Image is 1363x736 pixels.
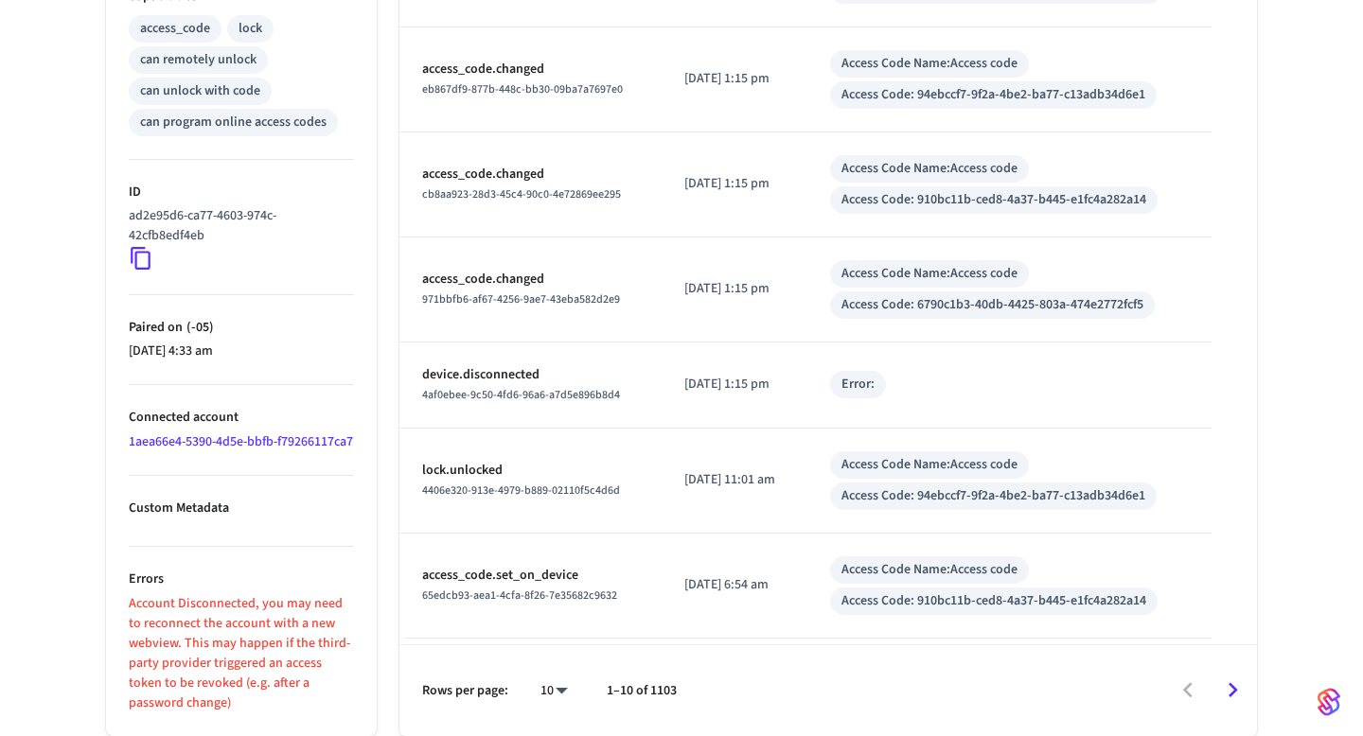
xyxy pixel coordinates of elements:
button: Go to next page [1211,668,1255,712]
span: 971bbfb6-af67-4256-9ae7-43eba582d2e9 [422,291,620,307]
div: Access Code: 94ebccf7-9f2a-4be2-ba77-c13adb34d6e1 [841,85,1145,105]
span: 65edcb93-aea1-4cfa-8f26-7e35682c9632 [422,587,617,604]
div: Access Code: 6790c1b3-40db-4425-803a-474e2772fcf5 [841,295,1143,315]
p: Account Disconnected, you may need to reconnect the account with a new webview. This may happen i... [129,594,354,713]
p: [DATE] 1:15 pm [684,174,785,194]
p: [DATE] 1:15 pm [684,69,785,89]
div: Access Code Name: Access code [841,560,1018,580]
div: Access Code Name: Access code [841,54,1018,74]
div: access_code [140,19,210,39]
div: Access Code Name: Access code [841,455,1018,475]
div: Access Code Name: Access code [841,159,1018,179]
span: 4406e320-913e-4979-b889-02110f5c4d6d [422,482,620,499]
div: Access Code Name: Access code [841,264,1018,284]
span: eb867df9-877b-448c-bb30-09ba7a7697e0 [422,81,623,97]
p: [DATE] 6:54 am [684,575,785,595]
a: 1aea66e4-5390-4d5e-bbfb-f79266117ca7 [129,432,353,451]
p: Errors [129,570,354,589]
p: [DATE] 1:15 pm [684,279,785,299]
div: Access Code: 910bc11b-ced8-4a37-b445-e1fc4a282a14 [841,591,1146,611]
p: ID [129,183,354,202]
div: can program online access codes [140,113,327,132]
div: 10 [531,677,576,705]
span: 4af0ebee-9c50-4fd6-96a6-a7d5e896b8d4 [422,387,620,403]
p: access_code.set_on_device [422,566,639,586]
p: access_code.changed [422,60,639,79]
p: access_code.changed [422,165,639,184]
p: lock.unlocked [422,461,639,481]
div: can unlock with code [140,81,260,101]
div: Access Code: 94ebccf7-9f2a-4be2-ba77-c13adb34d6e1 [841,486,1145,506]
p: access_code.changed [422,270,639,289]
p: Rows per page: [422,681,508,701]
p: 1–10 of 1103 [607,681,677,701]
p: Connected account [129,408,354,428]
span: ( -05 ) [183,318,214,337]
span: cb8aa923-28d3-45c4-90c0-4e72869ee295 [422,186,621,202]
div: lock [239,19,262,39]
p: [DATE] 4:33 am [129,342,354,361]
img: SeamLogoGradient.69752ec5.svg [1318,687,1340,717]
p: [DATE] 11:01 am [684,470,785,490]
p: [DATE] 1:15 pm [684,375,785,394]
p: ad2e95d6-ca77-4603-974c-42cfb8edf4eb [129,206,346,246]
div: Access Code: 910bc11b-ced8-4a37-b445-e1fc4a282a14 [841,190,1146,210]
div: Error: [841,375,875,394]
p: Custom Metadata [129,499,354,518]
div: can remotely unlock [140,50,257,70]
p: Paired on [129,318,354,338]
p: device.disconnected [422,365,639,385]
